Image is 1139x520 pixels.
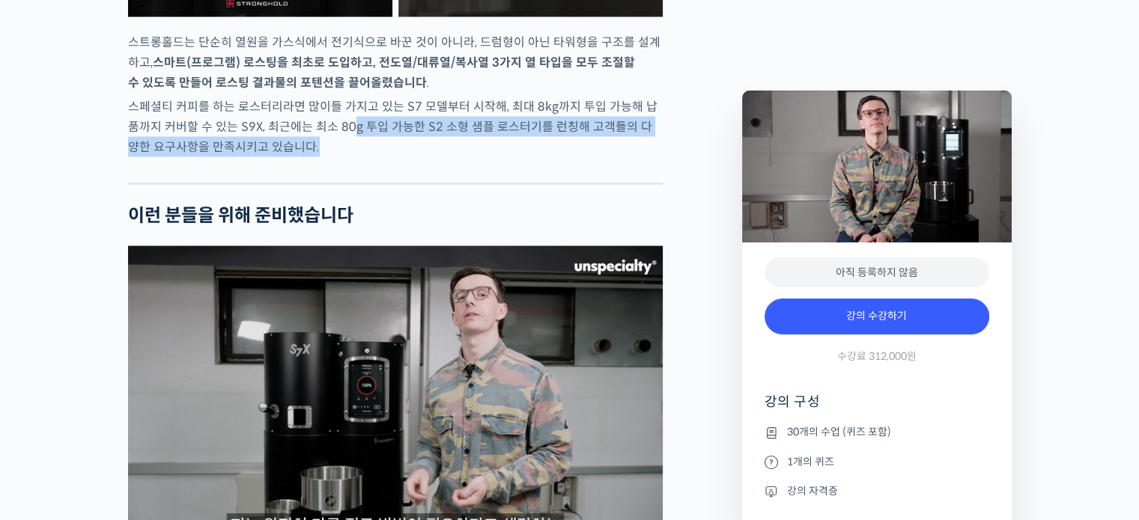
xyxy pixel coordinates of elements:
[231,418,249,430] span: 설정
[765,453,989,471] li: 1개의 퀴즈
[137,419,155,431] span: 대화
[128,55,635,91] strong: 스마트(프로그램) 로스팅을 최초로 도입하고, 전도열/대류열/복사열 3가지 열 타입을 모두 조절할 수 있도록 만들어 로스팅 결과물의 포텐션을 끌어올렸습니다
[765,482,989,500] li: 강의 자격증
[765,393,989,423] h4: 강의 구성
[4,396,99,433] a: 홈
[193,396,288,433] a: 설정
[99,396,193,433] a: 대화
[765,257,989,288] div: 아직 등록하지 않음
[128,205,663,227] h2: 이런 분들을 위해 준비했습니다
[837,349,917,364] span: 수강료 312,000원
[765,299,989,334] a: 강의 수강하기
[128,97,663,157] p: 스페셜티 커피를 하는 로스터리라면 많이들 가지고 있는 S7 모델부터 시작해, 최대 8kg까지 투입 가능해 납품까지 커버할 수 있는 S9X, 최근에는 최소 80g 투입 가능한 ...
[128,32,663,93] p: 스트롱홀드는 단순히 열원을 가스식에서 전기식으로 바꾼 것이 아니라, 드럼형이 아닌 타워형을 구조를 설계하고, .
[47,418,56,430] span: 홈
[765,423,989,441] li: 30개의 수업 (퀴즈 포함)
